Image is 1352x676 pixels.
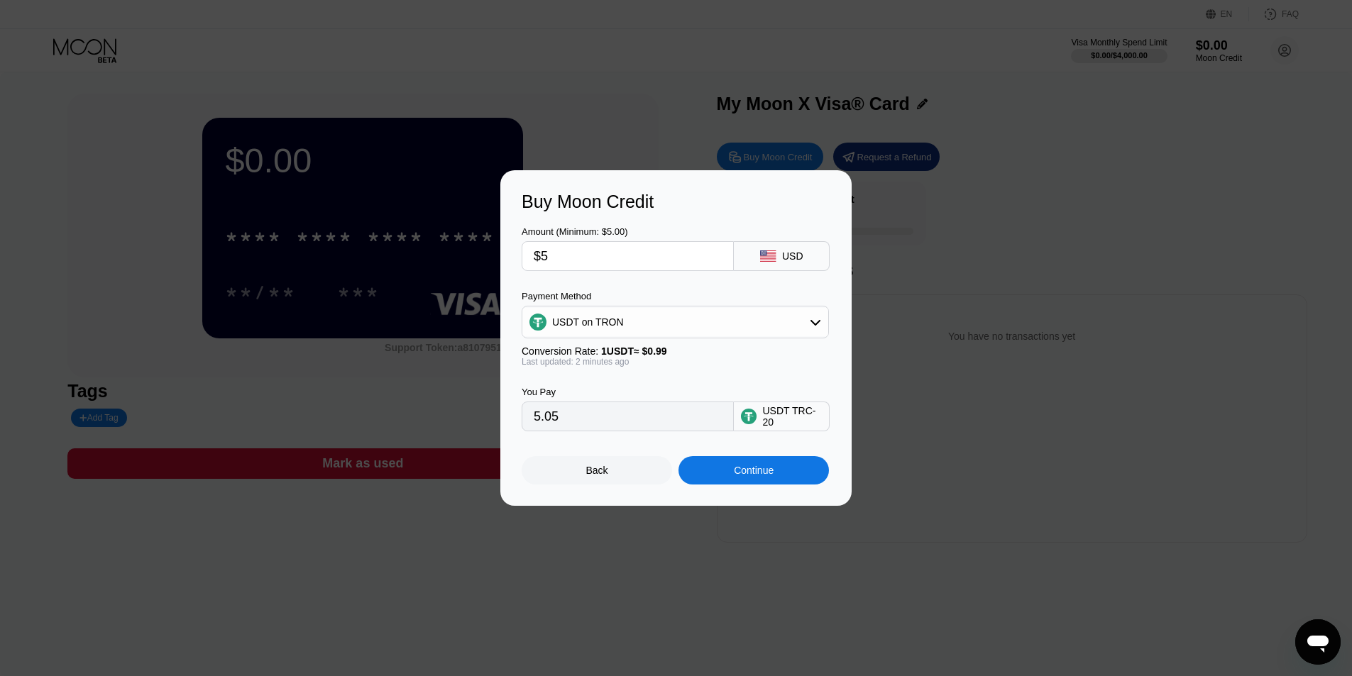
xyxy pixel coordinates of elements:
div: USD [782,250,803,262]
input: $0.00 [534,242,722,270]
div: Continue [678,456,829,484]
div: Buy Moon Credit [522,192,830,212]
div: USDT on TRON [552,316,624,328]
div: Payment Method [522,291,829,301]
div: Continue [734,465,774,476]
div: Amount (Minimum: $5.00) [522,226,734,237]
div: Back [522,456,672,484]
div: Last updated: 2 minutes ago [522,357,829,367]
div: Back [586,465,608,476]
iframe: Кнопка запуска окна обмена сообщениями [1295,619,1341,665]
div: Conversion Rate: [522,345,829,357]
div: USDT on TRON [522,308,828,336]
div: USDT TRC-20 [762,405,822,428]
span: 1 USDT ≈ $0.99 [601,345,667,357]
div: You Pay [522,387,734,397]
